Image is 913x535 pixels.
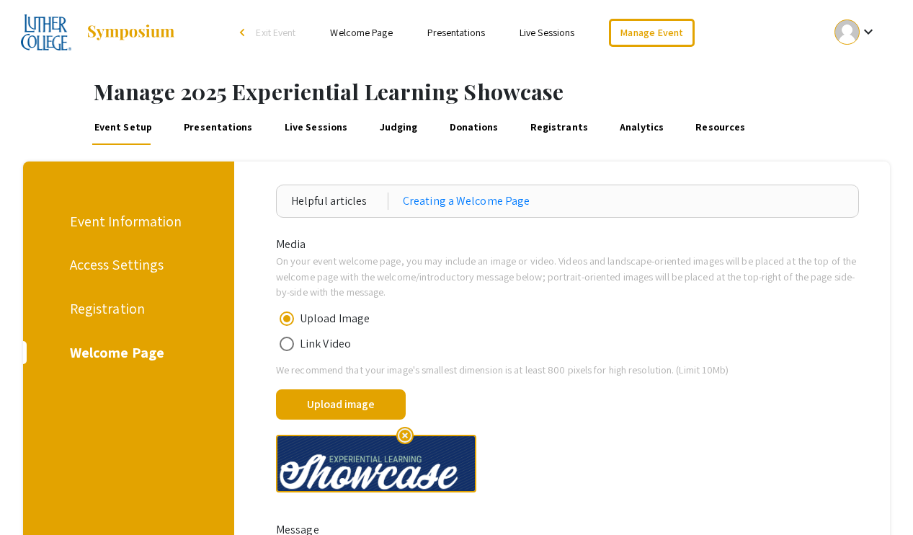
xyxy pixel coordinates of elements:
button: Expand account dropdown [819,16,892,48]
div: On your event welcome page, you may include an image or video. Videos and landscape-oriented imag... [265,253,870,300]
img: Symposium by ForagerOne [86,24,176,41]
a: Event Setup [92,110,154,145]
iframe: Chat [11,470,61,524]
a: Presentations [427,26,485,39]
a: Live Sessions [282,110,350,145]
a: Creating a Welcome Page [403,193,530,210]
img: 2025 Experiential Learning Showcase [21,14,72,50]
div: Event Information [70,211,182,232]
a: 2025 Experiential Learning Showcase [21,14,177,50]
button: Upload image [276,389,406,420]
div: We recommend that your image's smallest dimension is at least 800 pixels for high resolution. (Li... [265,362,870,378]
img: 2025-experiential-learning-showcase_eventSplashImage_961512.png [276,435,476,492]
a: Resources [693,110,747,145]
a: Presentations [182,110,255,145]
div: Registration [70,298,182,319]
a: Welcome Page [330,26,392,39]
span: Link Video [294,335,351,353]
a: Judging [377,110,419,145]
div: Access Settings [70,254,182,275]
span: Exit Event [256,26,295,39]
span: done [419,389,453,424]
h1: Manage 2025 Experiential Learning Showcase [94,79,913,105]
a: Live Sessions [520,26,574,39]
div: Welcome Page [70,342,182,363]
a: Registrants [528,110,590,145]
mat-icon: Expand account dropdown [860,23,877,40]
div: arrow_back_ios [240,28,249,37]
a: Manage Event [609,19,694,47]
a: Donations [447,110,500,145]
div: Helpful articles [291,193,388,210]
a: Analytics [618,110,666,145]
div: Media [265,236,870,253]
span: highlight_off [396,427,414,444]
span: Upload Image [294,310,370,327]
